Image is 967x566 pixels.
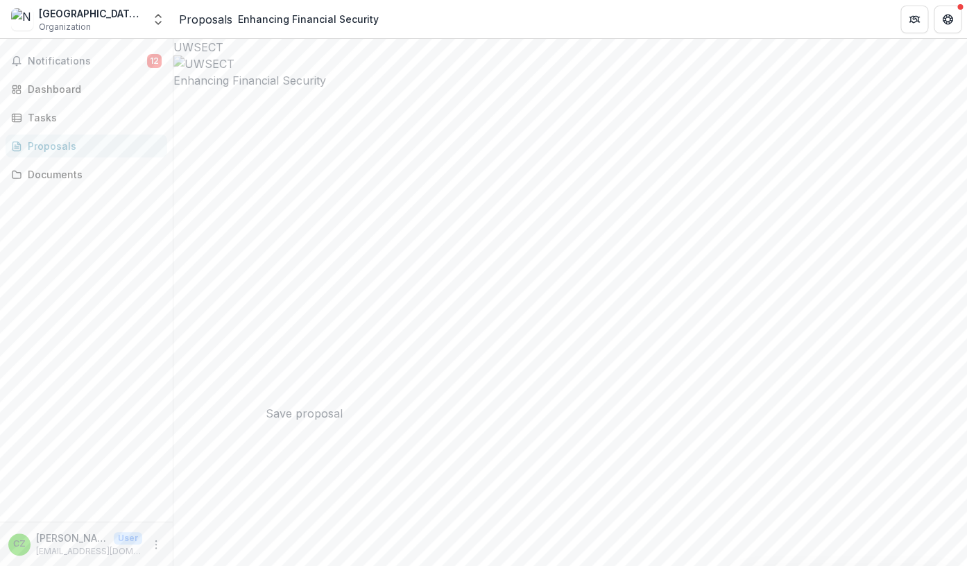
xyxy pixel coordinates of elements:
a: Proposals [179,11,232,28]
a: Proposals [6,135,167,157]
span: 12 [147,54,162,68]
button: Partners [900,6,928,33]
div: Dashboard [28,82,156,96]
button: Notifications12 [6,50,167,72]
p: User [114,532,142,544]
button: Get Help [934,6,961,33]
h2: Enhancing Financial Security [173,72,967,89]
p: [PERSON_NAME] [36,531,108,545]
div: Proposals [28,139,156,153]
a: Tasks [6,106,167,129]
div: Tasks [28,110,156,125]
div: Documents [28,167,156,182]
p: [EMAIL_ADDRESS][DOMAIN_NAME] [36,545,142,558]
div: UWSECT [173,39,967,55]
button: Open entity switcher [148,6,168,33]
div: Cathy Zall [13,540,26,549]
button: More [148,536,164,553]
div: [GEOGRAPHIC_DATA] Homeless Hospitality Center [39,6,143,21]
span: Notifications [28,55,147,67]
div: Save proposal [266,405,343,422]
img: New London Homeless Hospitality Center [11,8,33,31]
nav: breadcrumb [179,9,384,29]
img: UWSECT [173,55,967,72]
a: Dashboard [6,78,167,101]
a: Documents [6,163,167,186]
div: Enhancing Financial Security [238,12,379,26]
span: Organization [39,21,91,33]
